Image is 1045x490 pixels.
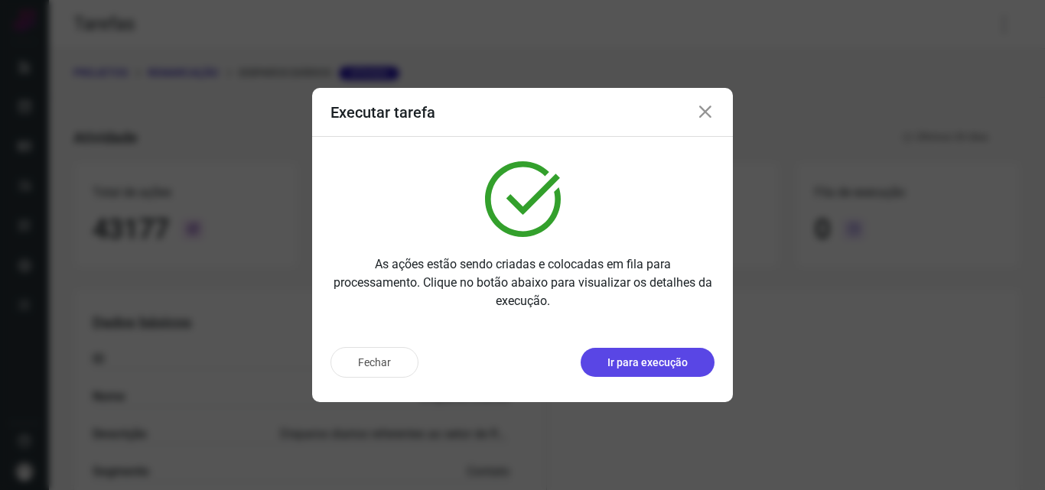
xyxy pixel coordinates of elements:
img: verified.svg [485,161,561,237]
p: Ir para execução [607,355,688,371]
button: Fechar [330,347,418,378]
h3: Executar tarefa [330,103,435,122]
button: Ir para execução [581,348,715,377]
p: As ações estão sendo criadas e colocadas em fila para processamento. Clique no botão abaixo para ... [330,255,715,310]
